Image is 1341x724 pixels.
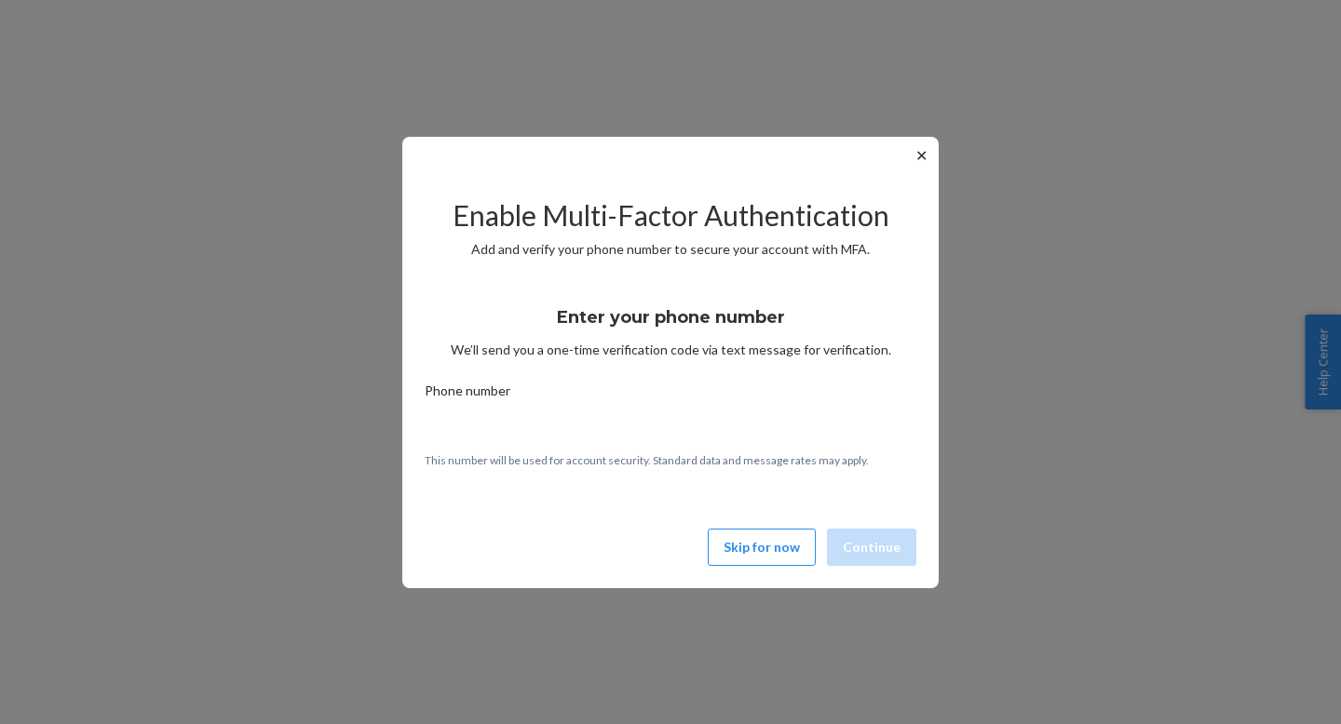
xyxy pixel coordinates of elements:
[827,529,916,566] button: Continue
[425,290,916,359] div: We’ll send you a one-time verification code via text message for verification.
[708,529,816,566] button: Skip for now
[912,144,931,167] button: ✕
[425,452,916,468] p: This number will be used for account security. Standard data and message rates may apply.
[425,200,916,231] h2: Enable Multi-Factor Authentication
[425,382,510,408] span: Phone number
[425,240,916,259] p: Add and verify your phone number to secure your account with MFA.
[557,305,785,329] h3: Enter your phone number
